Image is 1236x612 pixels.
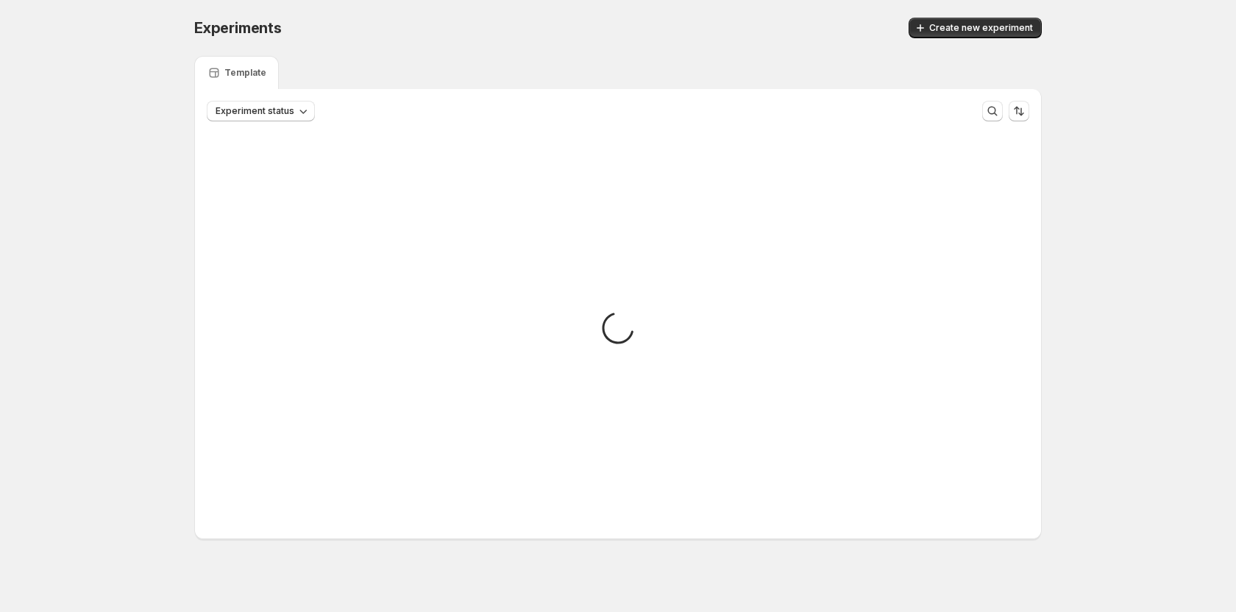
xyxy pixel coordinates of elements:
span: Experiment status [216,105,294,117]
button: Experiment status [207,101,315,121]
p: Template [224,67,266,79]
button: Sort the results [1009,101,1029,121]
button: Create new experiment [909,18,1042,38]
span: Create new experiment [929,22,1033,34]
span: Experiments [194,19,282,37]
